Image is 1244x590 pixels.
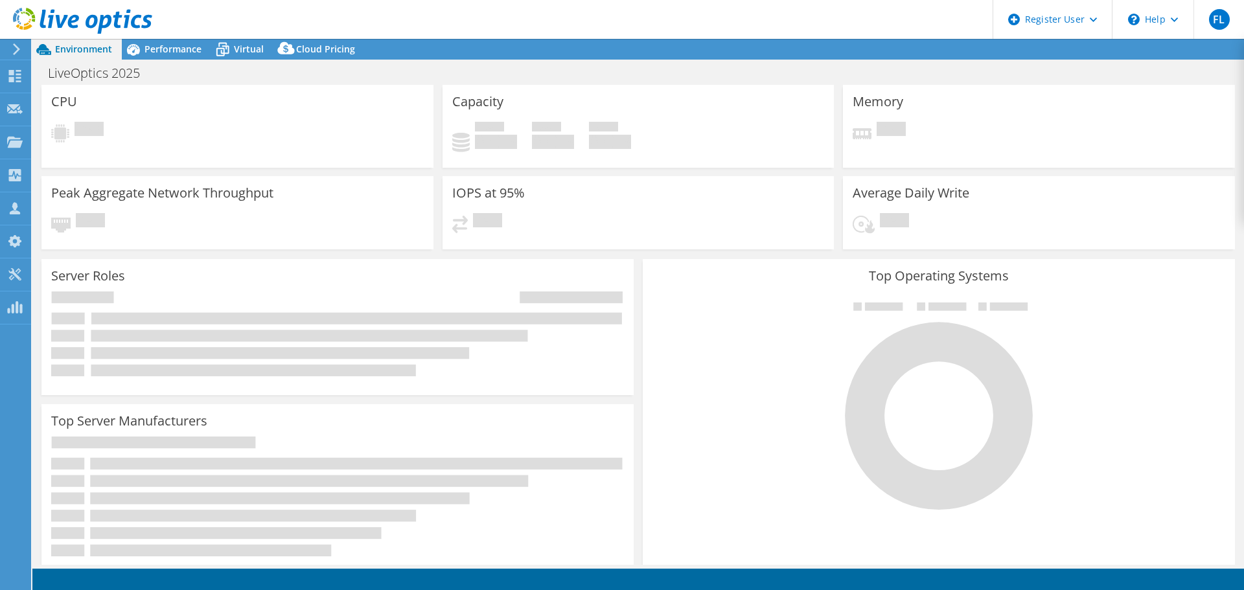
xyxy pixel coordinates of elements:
[532,135,574,149] h4: 0 GiB
[75,122,104,139] span: Pending
[880,213,909,231] span: Pending
[1128,14,1140,25] svg: \n
[452,186,525,200] h3: IOPS at 95%
[51,95,77,109] h3: CPU
[51,269,125,283] h3: Server Roles
[853,186,969,200] h3: Average Daily Write
[42,66,160,80] h1: LiveOptics 2025
[296,43,355,55] span: Cloud Pricing
[51,186,273,200] h3: Peak Aggregate Network Throughput
[877,122,906,139] span: Pending
[589,135,631,149] h4: 0 GiB
[76,213,105,231] span: Pending
[589,122,618,135] span: Total
[853,95,903,109] h3: Memory
[55,43,112,55] span: Environment
[532,122,561,135] span: Free
[144,43,202,55] span: Performance
[51,414,207,428] h3: Top Server Manufacturers
[452,95,503,109] h3: Capacity
[475,122,504,135] span: Used
[1209,9,1230,30] span: FL
[475,135,517,149] h4: 0 GiB
[234,43,264,55] span: Virtual
[473,213,502,231] span: Pending
[652,269,1225,283] h3: Top Operating Systems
